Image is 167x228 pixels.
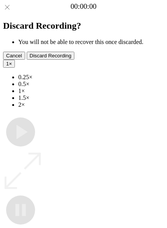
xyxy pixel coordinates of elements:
[18,81,164,88] li: 0.5×
[6,61,9,67] span: 1
[3,60,15,68] button: 1×
[18,88,164,94] li: 1×
[18,101,164,108] li: 2×
[71,2,96,11] a: 00:00:00
[3,52,25,60] button: Cancel
[3,21,164,31] h2: Discard Recording?
[27,52,75,60] button: Discard Recording
[18,94,164,101] li: 1.5×
[18,39,164,46] li: You will not be able to recover this once discarded.
[18,74,164,81] li: 0.25×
